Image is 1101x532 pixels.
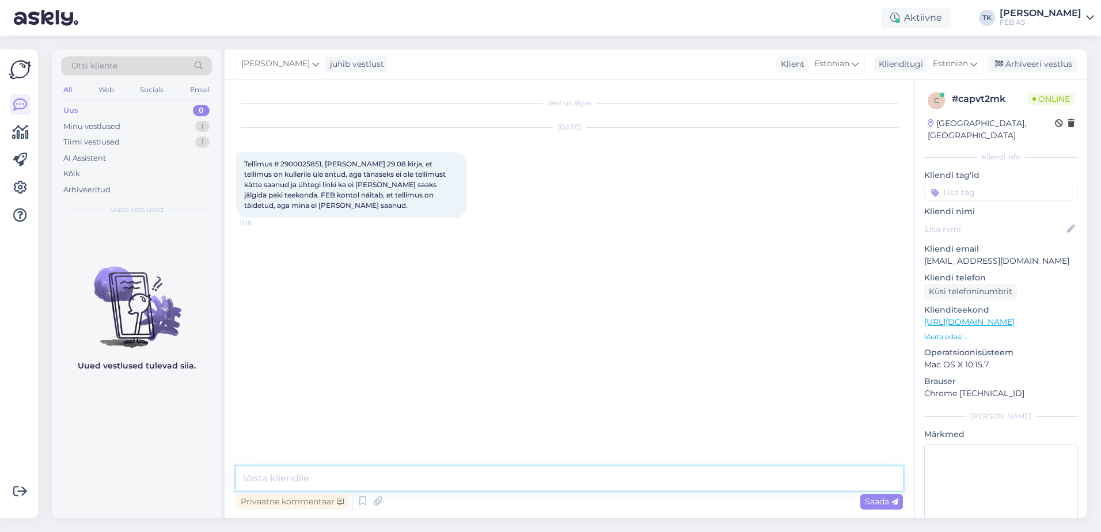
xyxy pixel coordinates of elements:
a: [URL][DOMAIN_NAME] [924,317,1015,327]
div: [PERSON_NAME] [1000,9,1081,18]
div: FEB AS [1000,18,1081,27]
div: Tiimi vestlused [63,136,120,148]
img: Askly Logo [9,59,31,81]
p: Brauser [924,375,1078,387]
div: [GEOGRAPHIC_DATA], [GEOGRAPHIC_DATA] [928,117,1055,142]
div: [DATE] [236,122,903,132]
div: AI Assistent [63,153,106,164]
div: 1 [195,136,210,148]
div: juhib vestlust [325,58,384,70]
img: No chats [52,246,221,349]
div: Aktiivne [881,7,951,28]
div: [PERSON_NAME] [924,411,1078,421]
div: Klienditugi [874,58,923,70]
span: [PERSON_NAME] [241,58,310,70]
span: Online [1028,93,1075,105]
p: Märkmed [924,428,1078,440]
p: Chrome [TECHNICAL_ID] [924,387,1078,400]
p: Klienditeekond [924,304,1078,316]
p: Uued vestlused tulevad siia. [78,360,196,372]
input: Lisa tag [924,184,1078,201]
span: Estonian [814,58,849,70]
p: Kliendi nimi [924,206,1078,218]
input: Lisa nimi [925,223,1065,235]
div: Arhiveeri vestlus [988,56,1077,72]
p: Mac OS X 10.15.7 [924,359,1078,371]
div: Kliendi info [924,152,1078,162]
span: Tellimus # 2900025851, [PERSON_NAME] 29.08 kirja, et tellimus on kullerile üle antud, aga tänasek... [244,159,447,210]
div: Minu vestlused [63,121,120,132]
p: Vaata edasi ... [924,332,1078,342]
p: Kliendi telefon [924,272,1078,284]
div: 1 [195,121,210,132]
div: TK [979,10,995,26]
div: Vestlus algas [236,98,903,108]
div: Kõik [63,168,80,180]
p: [EMAIL_ADDRESS][DOMAIN_NAME] [924,255,1078,267]
div: Uus [63,105,78,116]
p: Kliendi email [924,243,1078,255]
span: Uued vestlused [110,204,164,215]
div: Küsi telefoninumbrit [924,284,1017,299]
div: Socials [138,82,166,97]
span: c [934,96,939,105]
div: Web [96,82,116,97]
div: Arhiveeritud [63,184,111,196]
p: Operatsioonisüsteem [924,347,1078,359]
span: Estonian [933,58,968,70]
div: Email [188,82,212,97]
a: [PERSON_NAME]FEB AS [1000,9,1094,27]
span: 11:18 [240,218,283,227]
p: Kliendi tag'id [924,169,1078,181]
div: 0 [193,105,210,116]
div: All [61,82,74,97]
span: Otsi kliente [71,60,117,72]
div: Klient [776,58,804,70]
div: Privaatne kommentaar [236,494,348,510]
span: Saada [865,496,898,507]
div: # capvt2mk [952,92,1028,106]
